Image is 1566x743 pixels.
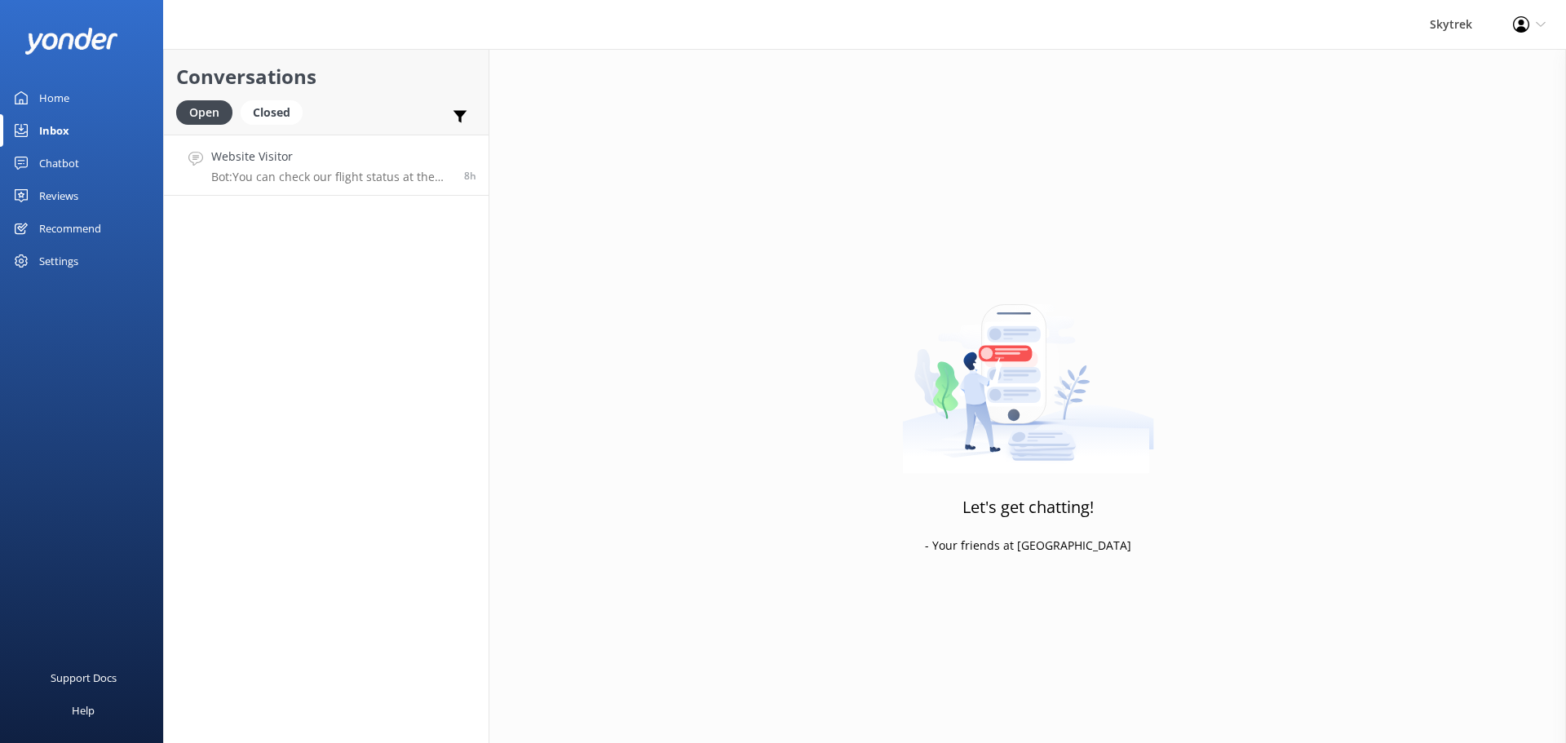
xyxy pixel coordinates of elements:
[164,135,489,196] a: Website VisitorBot:You can check our flight status at the top right corner of our website to see ...
[39,212,101,245] div: Recommend
[51,661,117,694] div: Support Docs
[464,169,476,183] span: Oct 06 2025 01:19am (UTC +13:00) Pacific/Auckland
[39,114,69,147] div: Inbox
[39,147,79,179] div: Chatbot
[902,270,1154,474] img: artwork of a man stealing a conversation from at giant smartphone
[241,100,303,125] div: Closed
[39,245,78,277] div: Settings
[962,494,1094,520] h3: Let's get chatting!
[39,82,69,114] div: Home
[176,100,232,125] div: Open
[925,537,1131,555] p: - Your friends at [GEOGRAPHIC_DATA]
[24,28,118,55] img: yonder-white-logo.png
[211,170,452,184] p: Bot: You can check our flight status at the top right corner of our website to see if we are flyi...
[241,103,311,121] a: Closed
[176,103,241,121] a: Open
[211,148,452,166] h4: Website Visitor
[72,694,95,727] div: Help
[176,61,476,92] h2: Conversations
[39,179,78,212] div: Reviews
